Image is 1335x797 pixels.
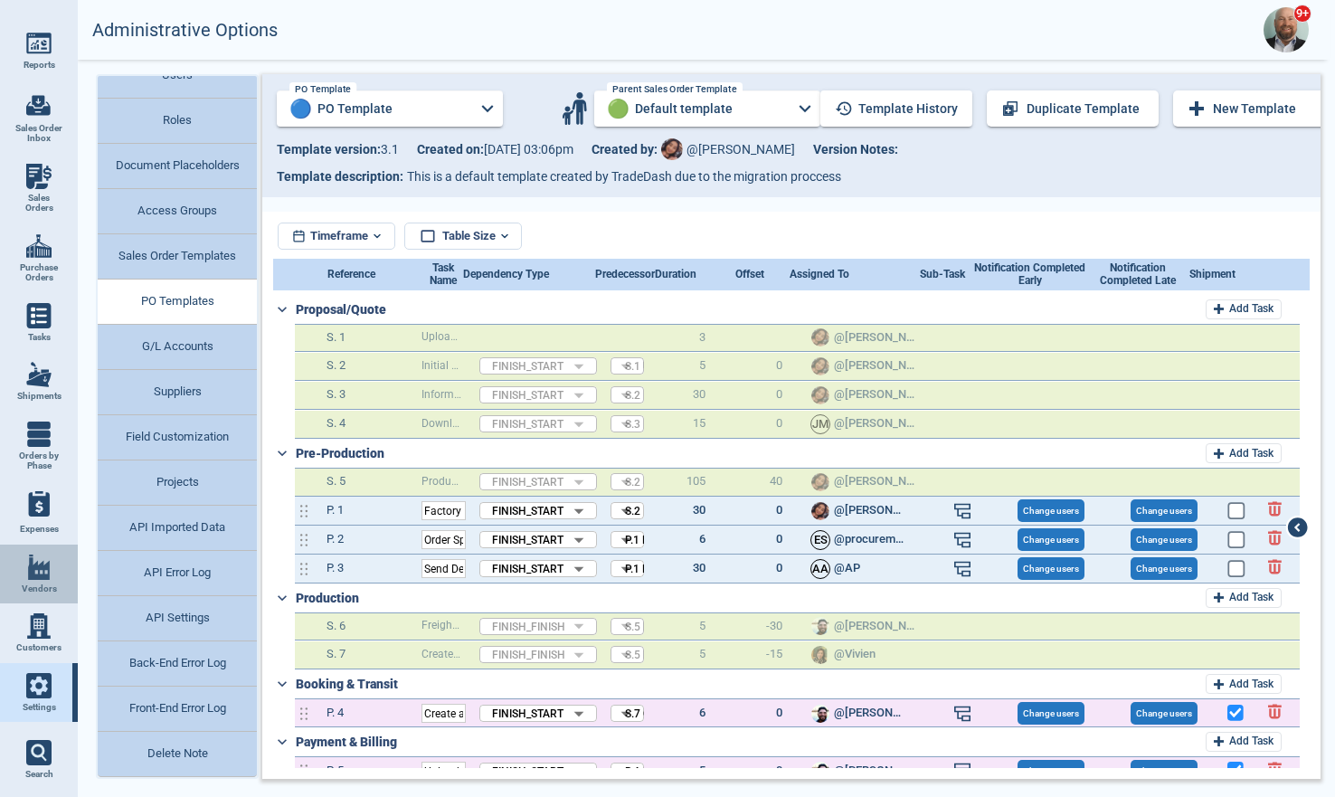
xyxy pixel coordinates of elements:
span: 105 [658,469,705,496]
div: FINISH_START [479,357,597,375]
span: 5 [658,613,705,640]
div: Proposal/Quote [296,295,1300,324]
button: API Settings [98,596,257,641]
button: Change users [1131,702,1198,725]
span: @Vivien [834,648,876,661]
button: Change users [1131,557,1198,580]
span: S.5 Production Run (Standard 105 Days) [611,615,836,639]
div: E S [811,531,829,549]
img: Avatar [811,646,829,664]
span: Add Task [1229,675,1273,694]
span: 30 [658,497,705,526]
button: PO Templates [98,280,257,325]
button: Add Task [1206,443,1282,463]
button: Sales Order Templates [98,234,257,280]
div: FINISH_START [479,705,597,722]
span: @[PERSON_NAME] [834,620,920,633]
span: @AP [834,562,860,575]
span: Search [25,769,53,780]
button: Change users [1131,760,1198,783]
span: Predecessor [595,269,655,281]
span: @[PERSON_NAME] [834,764,904,778]
div: FINISH_START [479,386,597,403]
div: Production [296,584,1300,612]
span: S. 5 [327,475,346,489]
button: Change users [1018,557,1084,580]
span: S. 6 [327,620,346,633]
button: Delete Note [98,732,257,777]
div: S. 1Upload COC3Avatar@[PERSON_NAME] [273,324,1300,353]
span: S. 4 [327,417,346,431]
img: menu_icon [26,422,52,447]
div: S. 7Create Shipments & Upload PL for FF Docs5-15Avatar@Vivien [273,641,1300,670]
button: Projects [98,460,257,506]
span: 30 [658,555,705,584]
button: Add Task [1206,299,1282,319]
span: Dependency Type [463,269,549,281]
div: P. 460Avatar@[PERSON_NAME]Change usersChange users [273,698,1300,727]
span: S.1 Upload COC [611,355,716,378]
span: 15 [658,411,705,439]
span: @[PERSON_NAME] [834,359,920,373]
span: S.2 Initial COC Confirmation [611,499,774,523]
span: P. 4 [327,707,344,720]
div: FINISH_START [479,531,597,548]
span: S.3 Inform [PERSON_NAME] all PO's have been confirmed (Exhart Domestic) [611,413,1006,436]
span: 0 [734,526,782,555]
span: Task Name [423,262,463,288]
div: Payment & Billing [296,727,1300,756]
span: S. 2 [327,359,346,373]
span: Offset [735,269,764,281]
button: Change users [1018,702,1084,725]
span: Table Size [442,226,496,247]
span: @[PERSON_NAME] [834,504,904,517]
div: S. 3Inform [PERSON_NAME] all PO's have been confirmed (Exhart Domestic)300Avatar@[PERSON_NAME] [273,382,1300,411]
span: 5 [658,641,705,669]
div: P. 1300Avatar@[PERSON_NAME]Change usersChange users [273,497,1300,526]
span: Sales Orders [14,193,63,213]
span: P. 3 [327,562,344,575]
span: P. 2 [327,533,344,546]
span: Customers [16,642,62,653]
b: Template version: [277,142,381,157]
span: Duplicate Template [1027,98,1140,120]
span: 0 [734,555,782,584]
span: Expenses [20,524,59,535]
span: S.2 Initial COC Confirmation [611,470,774,494]
span: Create Shipments & Upload PL for FF Docs [421,649,461,661]
span: Notification Completed Late [1086,262,1189,288]
button: API Imported Data [98,506,257,551]
span: Add Task [1229,444,1273,463]
span: S.2 Initial COC Confirmation [611,384,774,407]
button: Change users [1018,499,1084,522]
span: This is a default template created by TradeDash due to the migration proccess [407,169,841,184]
div: A A [811,560,829,578]
span: Sales Order Inbox [14,123,63,144]
label: PO Template [289,82,356,96]
span: Inform [PERSON_NAME] all PO's have been confirmed (Exhart Domestic) [421,389,461,402]
img: menu_icon [26,362,52,387]
img: menu_icon [26,303,52,328]
span: S. 7 [327,648,346,661]
span: Upload COC [421,331,461,344]
span: Reference [327,269,375,281]
span: Freight Forwarder Selection [421,620,461,632]
span: P. 5 [327,764,344,778]
img: menu_icon [26,31,52,56]
button: Change users [1131,499,1198,522]
span: 40 [734,469,782,496]
span: 3 . 1 [277,142,399,157]
span: Timeframe [310,226,368,247]
img: Avatar [811,502,829,520]
span: 5 [658,757,705,786]
button: Table Size [404,223,522,250]
span: S.5 Production Run (Standard 105 Days) [611,643,836,667]
button: Duplicate Template [987,90,1159,127]
span: @[PERSON_NAME] [686,142,795,157]
button: Timeframe [278,223,395,250]
h2: Administrative Options [92,20,278,41]
span: 9+ [1293,5,1311,23]
span: 🟢 [607,100,630,118]
button: Template history [820,90,972,127]
div: FINISH_START [479,415,597,432]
